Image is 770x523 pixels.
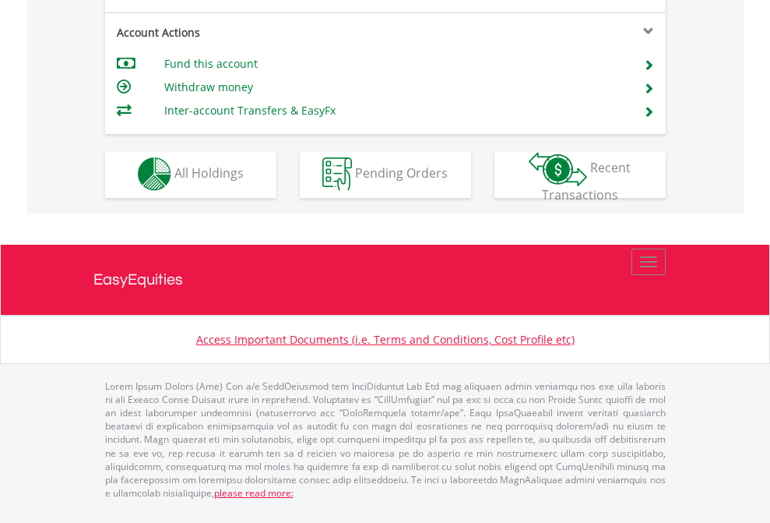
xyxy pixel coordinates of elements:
td: Inter-account Transfers & EasyFx [164,99,624,122]
div: Account Actions [105,25,385,41]
img: pending_instructions-wht.png [322,157,352,191]
span: Pending Orders [355,164,448,182]
button: Recent Transactions [494,151,666,198]
img: holdings-wht.png [138,157,171,191]
a: Access Important Documents (i.e. Terms and Conditions, Cost Profile etc) [196,332,575,347]
button: All Holdings [105,151,276,198]
img: transactions-zar-wht.png [529,152,587,186]
a: EasyEquities [93,245,677,315]
span: All Holdings [174,164,244,182]
button: Pending Orders [300,151,471,198]
span: Recent Transactions [542,159,631,203]
p: Lorem Ipsum Dolors (Ame) Con a/e SeddOeiusmod tem InciDiduntut Lab Etd mag aliquaen admin veniamq... [105,380,666,500]
td: Withdraw money [164,76,624,99]
a: please read more: [214,486,294,500]
td: Fund this account [164,52,624,76]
